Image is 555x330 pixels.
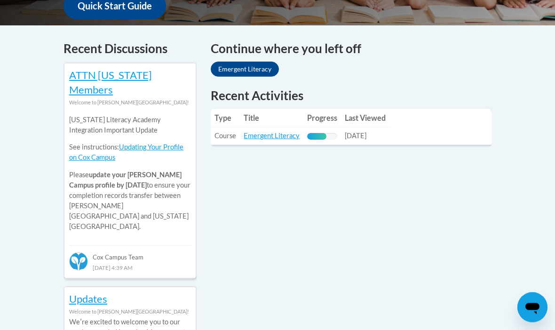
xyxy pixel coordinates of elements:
[69,143,183,162] a: Updating Your Profile on Cox Campus
[69,108,191,239] div: Please to ensure your completion records transfer between [PERSON_NAME][GEOGRAPHIC_DATA] and [US_...
[69,115,191,136] p: [US_STATE] Literacy Academy Integration Important Update
[214,132,236,140] span: Course
[69,171,182,189] b: update your [PERSON_NAME] Campus profile by [DATE]
[307,134,326,140] div: Progress, %
[244,132,300,140] a: Emergent Literacy
[69,142,191,163] p: See instructions:
[69,307,191,317] div: Welcome to [PERSON_NAME][GEOGRAPHIC_DATA]!
[69,252,88,271] img: Cox Campus Team
[69,263,191,273] div: [DATE] 4:39 AM
[69,246,191,263] div: Cox Campus Team
[211,109,240,128] th: Type
[211,40,492,58] h4: Continue where you left off
[69,69,152,96] a: ATTN [US_STATE] Members
[345,132,366,140] span: [DATE]
[211,87,492,104] h1: Recent Activities
[517,292,547,322] iframe: Button to launch messaging window
[240,109,303,128] th: Title
[211,62,279,77] a: Emergent Literacy
[303,109,341,128] th: Progress
[341,109,389,128] th: Last Viewed
[63,40,197,58] h4: Recent Discussions
[69,98,191,108] div: Welcome to [PERSON_NAME][GEOGRAPHIC_DATA]!
[69,293,107,306] a: Updates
